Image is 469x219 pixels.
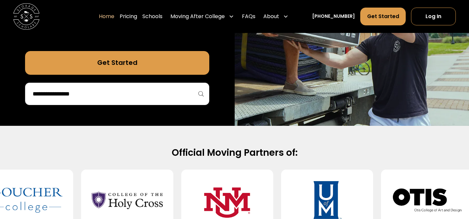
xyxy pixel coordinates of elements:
[120,7,137,26] a: Pricing
[411,8,456,25] a: Log In
[261,7,291,26] div: About
[168,7,237,26] div: Moving After College
[242,7,255,26] a: FAQs
[99,7,114,26] a: Home
[142,7,162,26] a: Schools
[312,13,355,20] a: [PHONE_NUMBER]
[13,3,40,30] img: Storage Scholars main logo
[25,51,209,75] a: Get Started
[170,13,225,20] div: Moving After College
[360,8,406,25] a: Get Started
[263,13,279,20] div: About
[24,147,445,159] h2: Official Moving Partners of:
